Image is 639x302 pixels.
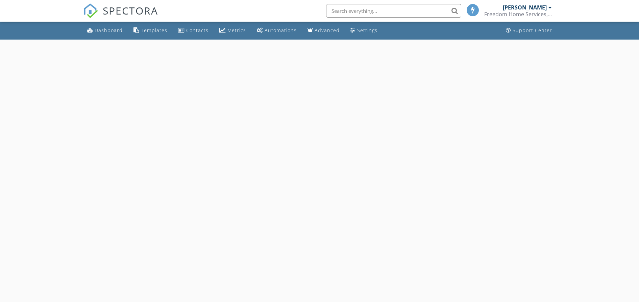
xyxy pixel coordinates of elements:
[484,11,552,18] div: Freedom Home Services, LLC
[175,24,211,37] a: Contacts
[227,27,246,33] div: Metrics
[357,27,377,33] div: Settings
[326,4,461,18] input: Search everything...
[131,24,170,37] a: Templates
[513,27,552,33] div: Support Center
[141,27,167,33] div: Templates
[254,24,299,37] a: Automations (Basic)
[503,24,555,37] a: Support Center
[84,24,125,37] a: Dashboard
[305,24,342,37] a: Advanced
[217,24,249,37] a: Metrics
[95,27,123,33] div: Dashboard
[348,24,380,37] a: Settings
[503,4,547,11] div: [PERSON_NAME]
[186,27,208,33] div: Contacts
[103,3,158,18] span: SPECTORA
[315,27,340,33] div: Advanced
[265,27,297,33] div: Automations
[83,9,158,23] a: SPECTORA
[83,3,98,18] img: The Best Home Inspection Software - Spectora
